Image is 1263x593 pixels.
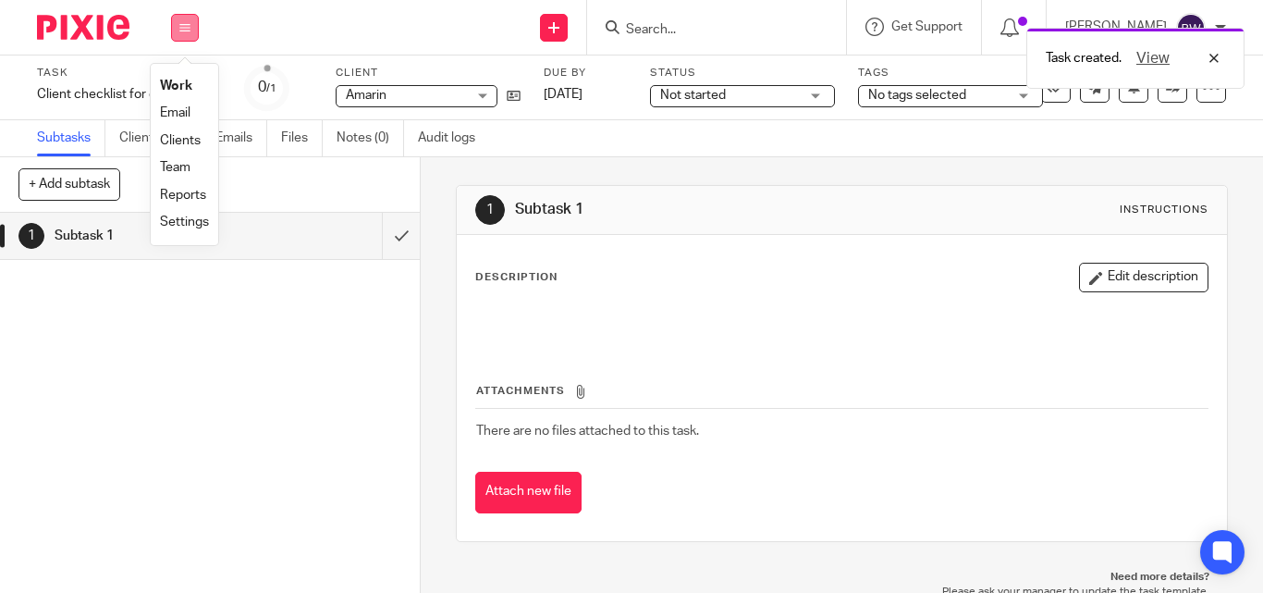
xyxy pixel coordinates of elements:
[474,570,1209,585] p: Need more details?
[544,88,582,101] span: [DATE]
[660,89,726,102] span: Not started
[1120,203,1208,217] div: Instructions
[258,77,276,98] div: 0
[475,270,558,285] p: Description
[475,195,505,225] div: 1
[1131,47,1175,69] button: View
[160,216,209,229] a: Settings
[160,134,201,147] a: Clients
[476,425,699,438] span: There are no files attached to this task.
[160,189,206,202] a: Reports
[119,120,202,156] a: Client tasks
[624,22,791,39] input: Search
[266,83,276,93] small: /1
[544,66,627,80] label: Due by
[160,80,192,93] a: Work
[37,120,105,156] a: Subtasks
[18,223,44,249] div: 1
[336,66,521,80] label: Client
[37,66,222,80] label: Task
[476,386,565,396] span: Attachments
[160,161,190,174] a: Team
[346,89,386,102] span: Amarin
[215,120,267,156] a: Emails
[1079,263,1208,292] button: Edit description
[37,85,222,104] div: Client checklist for deliverabless
[418,120,489,156] a: Audit logs
[37,15,129,40] img: Pixie
[1176,13,1206,43] img: svg%3E
[55,222,261,250] h1: Subtask 1
[868,89,966,102] span: No tags selected
[1046,49,1122,68] p: Task created.
[475,472,582,513] button: Attach new file
[515,200,881,219] h1: Subtask 1
[160,106,190,119] a: Email
[281,120,323,156] a: Files
[337,120,404,156] a: Notes (0)
[18,168,120,200] button: + Add subtask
